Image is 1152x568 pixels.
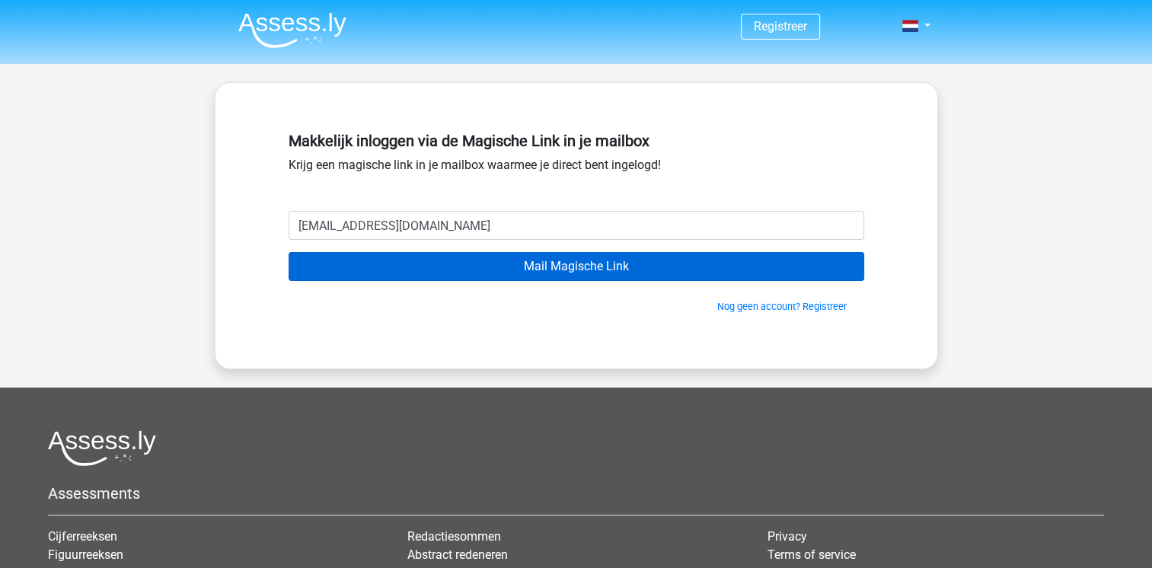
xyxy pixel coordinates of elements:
[289,126,864,211] div: Krijg een magische link in je mailbox waarmee je direct bent ingelogd!
[48,430,156,466] img: Assessly logo
[289,252,864,281] input: Mail Magische Link
[407,529,501,544] a: Redactiesommen
[767,529,807,544] a: Privacy
[407,547,508,562] a: Abstract redeneren
[754,19,807,34] a: Registreer
[767,547,856,562] a: Terms of service
[289,132,864,150] h5: Makkelijk inloggen via de Magische Link in je mailbox
[48,529,117,544] a: Cijferreeksen
[289,211,864,240] input: Email
[238,12,346,48] img: Assessly
[48,484,1104,503] h5: Assessments
[48,547,123,562] a: Figuurreeksen
[717,301,847,312] a: Nog geen account? Registreer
